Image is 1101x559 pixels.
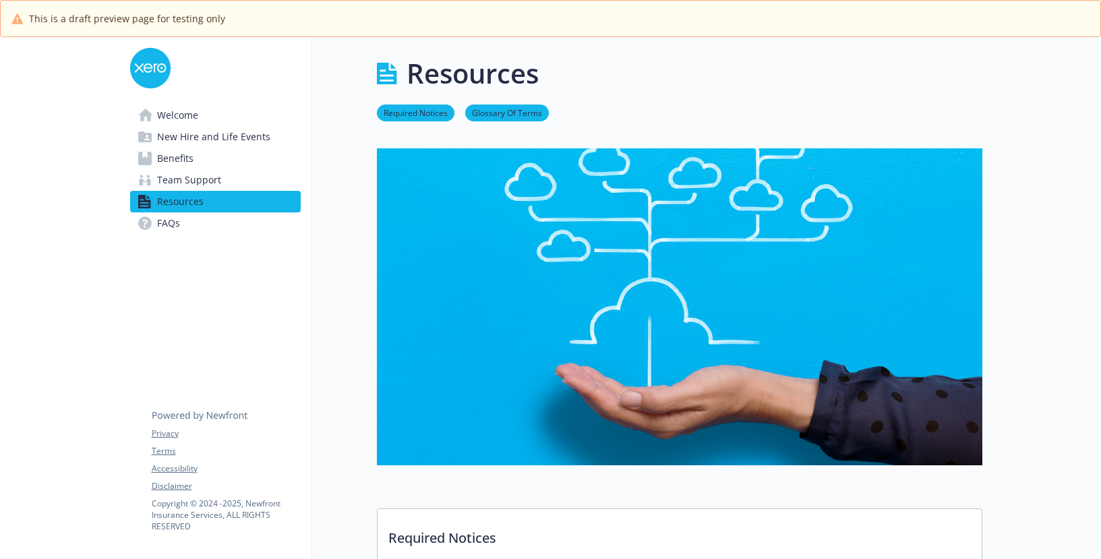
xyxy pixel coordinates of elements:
a: Accessibility [152,463,300,475]
span: FAQs [157,212,180,234]
a: Team Support [130,169,301,191]
a: Terms [152,445,300,457]
p: Copyright © 2024 - 2025 , Newfront Insurance Services, ALL RIGHTS RESERVED [152,498,300,532]
a: Benefits [130,148,301,169]
a: New Hire and Life Events [130,126,301,148]
a: Resources [130,191,301,212]
p: Required Notices [378,509,982,559]
a: Glossary Of Terms [465,106,549,119]
img: resources page banner [377,148,982,465]
a: Welcome [130,105,301,126]
a: Disclaimer [152,480,300,492]
a: Privacy [152,428,300,440]
span: Resources [157,191,204,212]
span: Team Support [157,169,221,191]
a: Required Notices [377,106,454,119]
h1: Resources [407,53,539,94]
span: New Hire and Life Events [157,126,270,148]
a: FAQs [130,212,301,234]
span: Benefits [157,148,194,169]
span: This is a draft preview page for testing only [29,11,225,26]
span: Welcome [157,105,198,126]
